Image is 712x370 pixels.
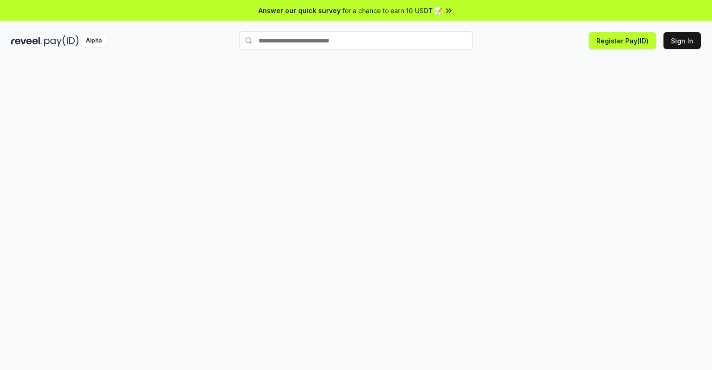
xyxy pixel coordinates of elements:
[81,35,107,47] div: Alpha
[44,35,79,47] img: pay_id
[342,6,442,15] span: for a chance to earn 10 USDT 📝
[663,32,701,49] button: Sign In
[258,6,341,15] span: Answer our quick survey
[11,35,42,47] img: reveel_dark
[589,32,656,49] button: Register Pay(ID)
